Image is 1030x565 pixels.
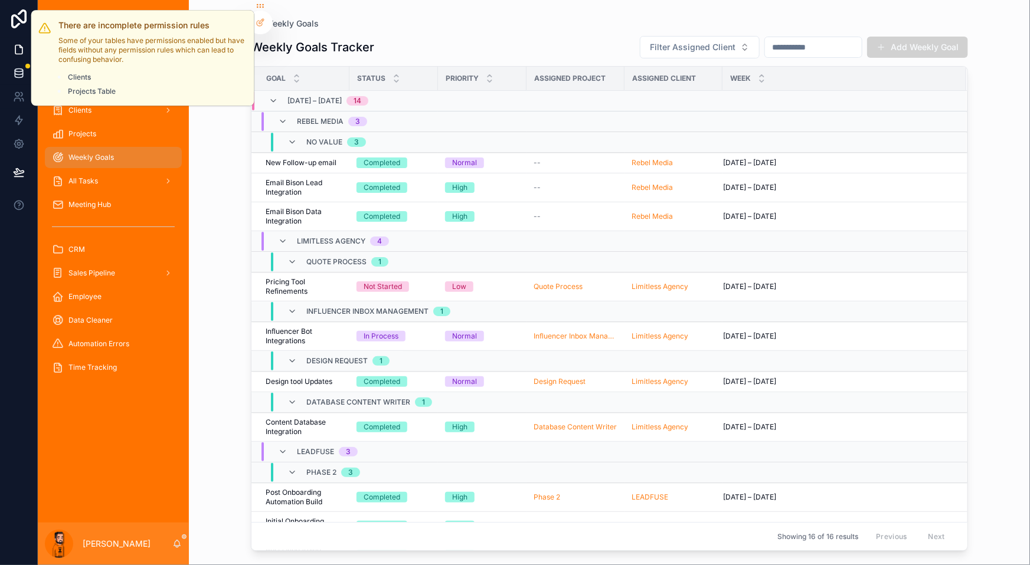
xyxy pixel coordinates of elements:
span: [DATE] – [DATE] [723,183,776,192]
button: Add Weekly Goal [867,37,968,58]
span: [DATE] – [DATE] [723,422,776,432]
a: Completed [357,182,431,193]
span: Automation Errors [68,339,129,349]
a: [DATE] – [DATE] [723,158,952,167]
span: Projects Table [68,87,116,96]
div: Completed [364,521,400,531]
span: Assigned Project [534,74,606,83]
a: LEADFUSE [632,521,715,531]
a: [DATE] – [DATE] [723,492,952,502]
span: Weekly Goals [265,18,319,29]
button: Select Button [640,36,760,58]
a: Normal [445,157,519,168]
a: Rebel Media [632,158,715,167]
span: [DATE] – [DATE] [287,96,342,106]
a: Limitless Agency [632,282,715,291]
div: 3 [346,447,351,456]
a: Post Onboarding Automation Build [266,488,342,507]
a: Phase 2 [534,492,560,502]
a: Limitless Agency [632,377,715,386]
a: In Process [357,331,431,341]
a: Normal [445,376,519,387]
div: Normal [452,376,477,387]
span: Projects [68,129,96,139]
div: Completed [364,376,400,387]
span: [DATE] – [DATE] [723,158,776,167]
a: Completed [357,157,431,168]
a: [DATE] – [DATE] [723,521,952,531]
div: 3 [348,468,353,477]
div: Completed [364,492,400,502]
a: LEADFUSE [632,521,668,531]
div: scrollable content [38,47,189,392]
a: -- [534,212,617,221]
div: 1 [440,307,443,316]
span: Email Bison Lead Integration [266,178,342,197]
span: Clients [68,106,91,115]
a: Database Content Writer [534,422,617,432]
p: Some of your tables have permissions enabled but have fields without any permission rules which c... [58,36,247,64]
a: Phase 2 [534,492,617,502]
a: [DATE] – [DATE] [723,377,952,386]
a: Quote Process [534,282,617,291]
span: Sales Pipeline [68,268,115,278]
span: Phase 2 [306,468,336,477]
a: LEADFUSE [632,492,668,502]
a: -- [534,158,617,167]
a: Rebel Media [632,158,673,167]
span: [DATE] – [DATE] [723,521,776,531]
div: Normal [452,157,477,168]
a: Data Cleaner [45,310,182,331]
a: Rebel Media [632,183,715,192]
span: Email Bison Data Integration [266,207,342,226]
a: High [445,211,519,222]
div: 3 [355,117,360,126]
span: -- [534,183,541,192]
span: Pricing Tool Refinements [266,277,342,296]
a: Influencer Inbox Management [534,331,617,341]
div: 1 [422,398,425,407]
div: Completed [364,211,400,222]
span: Database Content Writer [306,398,410,407]
a: Limitless Agency [632,377,688,386]
span: Status [357,74,385,83]
span: Rebel Media [632,183,673,192]
a: Phase 2 [534,521,560,531]
a: Clients [45,100,182,121]
div: Low [452,281,466,292]
h1: Weekly Goals Tracker [251,39,374,55]
div: 14 [354,96,361,106]
a: Projects Table [68,87,247,96]
div: High [452,211,467,222]
div: Normal [452,331,477,341]
a: High [445,492,519,502]
a: Rebel Media [632,212,673,221]
span: Influencer Inbox Management [306,307,429,316]
a: Weekly Goals [251,18,319,29]
a: Low [445,281,519,292]
a: High [445,182,519,193]
span: All Tasks [68,176,98,186]
div: 1 [380,356,382,366]
div: High [452,492,467,502]
span: [DATE] – [DATE] [723,212,776,221]
span: [DATE] – [DATE] [723,282,776,291]
a: Limitless Agency [632,422,688,432]
div: Completed [364,182,400,193]
span: Content Database Integration [266,418,342,436]
span: Goal [266,74,286,83]
span: Assigned Client [632,74,696,83]
a: Completed [357,492,431,502]
a: Design Request [534,377,586,386]
p: [PERSON_NAME] [83,538,151,550]
span: Influencer Bot Integrations [266,327,342,346]
span: Quote Process [306,257,367,267]
a: Design tool Updates [266,377,342,386]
